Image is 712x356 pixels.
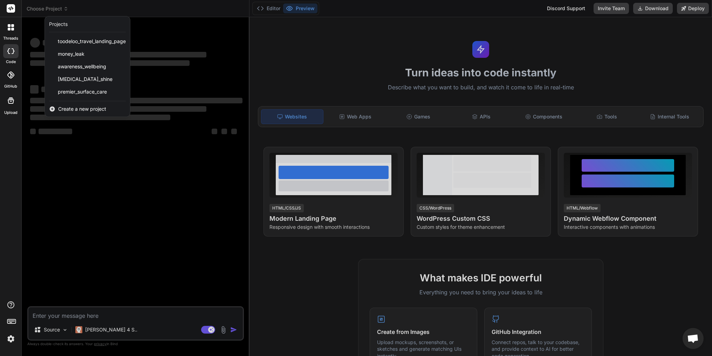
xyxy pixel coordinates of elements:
label: GitHub [4,83,17,89]
label: code [6,59,16,65]
span: awareness_wellbeing [58,63,106,70]
span: premier_surface_care [58,88,107,95]
div: Projects [49,21,68,28]
label: threads [3,35,18,41]
span: [MEDICAL_DATA]_shine [58,76,112,83]
label: Upload [4,110,18,116]
span: toodeloo_travel_landing_page [58,38,126,45]
img: settings [5,333,17,345]
div: Open chat [683,328,704,349]
span: Create a new project [58,105,106,112]
span: money_leak [58,50,84,57]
